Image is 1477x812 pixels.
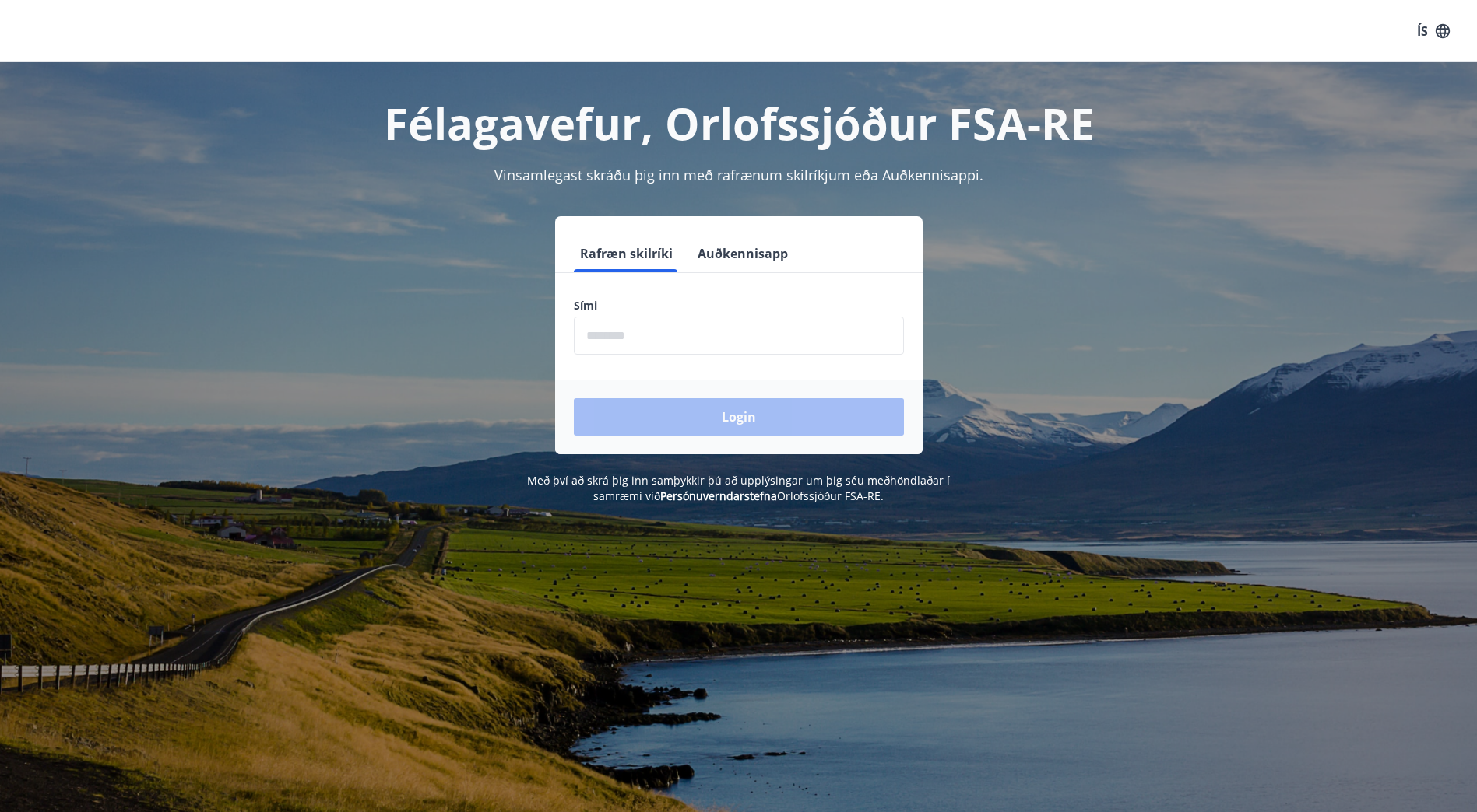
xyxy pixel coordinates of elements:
button: ÍS [1408,17,1458,45]
label: Sími [574,298,904,313]
span: Vinsamlegast skráðu þig inn með rafrænum skilríkjum eða Auðkennisappi. [494,166,983,184]
button: Auðkennisapp [691,235,794,272]
span: Með því að skrá þig inn samþykkir þú að upplýsingar um þig séu meðhöndlaðar í samræmi við Orlofss... [527,473,950,503]
h1: Félagavefur, Orlofssjóður FSA-RE [197,93,1281,152]
a: Persónuverndarstefna [660,488,777,503]
button: Rafræn skilríki [574,235,679,272]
